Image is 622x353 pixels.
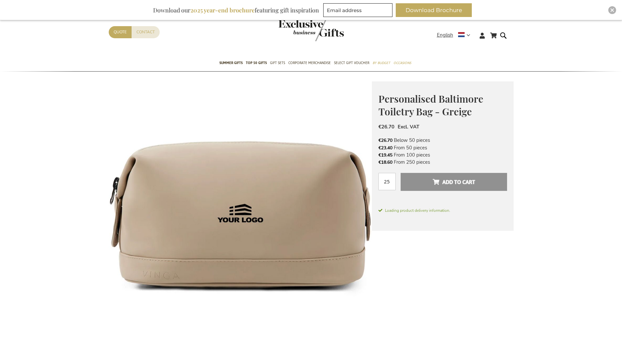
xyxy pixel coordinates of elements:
a: Quote [109,26,132,38]
b: 2025 year-end brochure [190,6,255,14]
span: TOP 50 Gifts [246,59,267,66]
span: Corporate Merchandise [288,59,331,66]
a: Occasions [393,55,411,72]
img: Exclusive Business gifts logo [279,20,344,41]
img: Close [610,8,614,12]
button: Download Brochure [396,3,472,17]
a: Gift Sets [270,55,285,72]
span: Occasions [393,59,411,66]
div: Download our featuring gift inspiration [150,3,322,17]
a: Contact [132,26,160,38]
a: TOP 50 Gifts [246,55,267,72]
span: €23.40 [378,145,392,151]
span: €19.45 [378,152,392,158]
span: English [437,31,453,39]
input: Email address [323,3,392,17]
input: Qty [378,173,396,190]
li: From 100 pieces [378,151,507,159]
span: Select Gift Voucher [334,59,369,66]
span: €26.70 [378,137,392,143]
a: Summer Gifts [219,55,243,72]
li: From 250 pieces [378,159,507,166]
span: By Budget [373,59,390,66]
span: Gift Sets [270,59,285,66]
span: Loading product delivery information. [378,208,507,213]
img: Personalised Baltimore Toiletry Bag - Greige [109,81,372,345]
span: €18.60 [378,159,392,165]
a: Select Gift Voucher [334,55,369,72]
a: store logo [279,20,311,41]
span: €26.70 [378,124,394,130]
li: From 50 pieces [378,144,507,151]
span: Personalised Baltimore Toiletry Bag - Greige [378,92,483,118]
a: Corporate Merchandise [288,55,331,72]
span: Excl. VAT [398,124,419,130]
li: Below 50 pieces [378,137,507,144]
a: By Budget [373,55,390,72]
span: Summer Gifts [219,59,243,66]
form: marketing offers and promotions [323,3,394,19]
div: Close [608,6,616,14]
